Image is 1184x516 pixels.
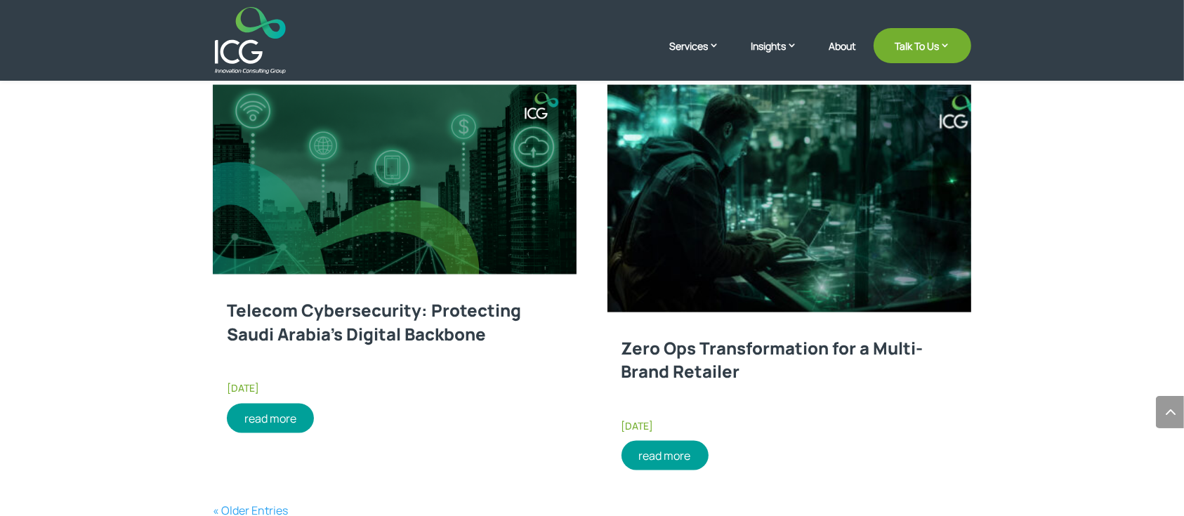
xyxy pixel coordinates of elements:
[621,419,654,432] span: [DATE]
[215,7,286,74] img: ICG
[1114,449,1184,516] iframe: Chat Widget
[874,28,971,63] a: Talk To Us
[751,39,811,74] a: Insights
[829,41,856,74] a: About
[669,39,733,74] a: Services
[621,336,923,383] a: Zero Ops Transformation for a Multi-Brand Retailer
[227,404,314,433] a: read more
[621,441,709,470] a: read more
[227,381,259,395] span: [DATE]
[227,298,521,345] a: Telecom Cybersecurity: Protecting Saudi Arabia’s Digital Backbone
